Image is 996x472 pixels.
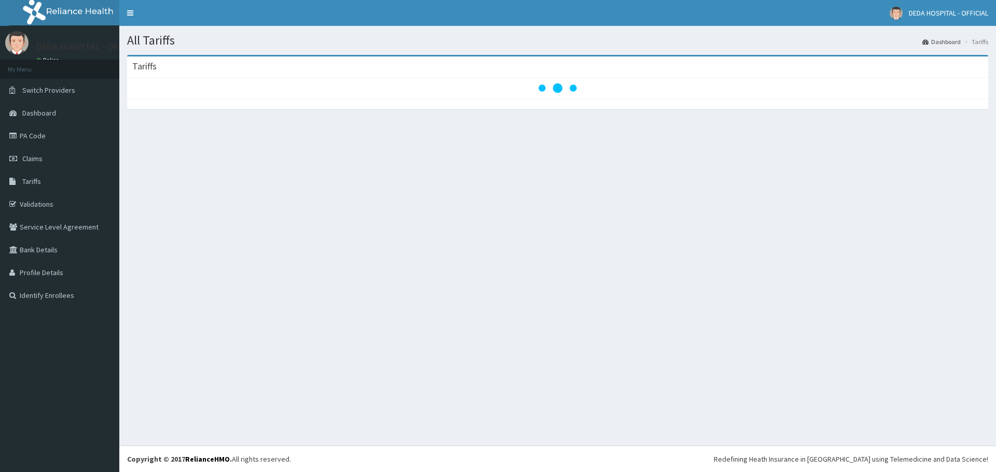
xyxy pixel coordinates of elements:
[537,67,578,109] svg: audio-loading
[22,177,41,186] span: Tariffs
[36,56,61,64] a: Online
[22,85,75,95] span: Switch Providers
[909,8,988,18] span: DEDA HOSPITAL - OFFICIAL
[127,34,988,47] h1: All Tariffs
[714,454,988,464] div: Redefining Heath Insurance in [GEOGRAPHIC_DATA] using Telemedicine and Data Science!
[922,37,961,46] a: Dashboard
[5,31,29,54] img: User Image
[962,37,988,46] li: Tariffs
[890,7,903,20] img: User Image
[119,446,996,472] footer: All rights reserved.
[127,454,232,464] strong: Copyright © 2017 .
[22,108,56,118] span: Dashboard
[185,454,230,464] a: RelianceHMO
[36,42,143,51] p: DEDA HOSPITAL - OFFICIAL
[132,62,157,71] h3: Tariffs
[22,154,43,163] span: Claims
